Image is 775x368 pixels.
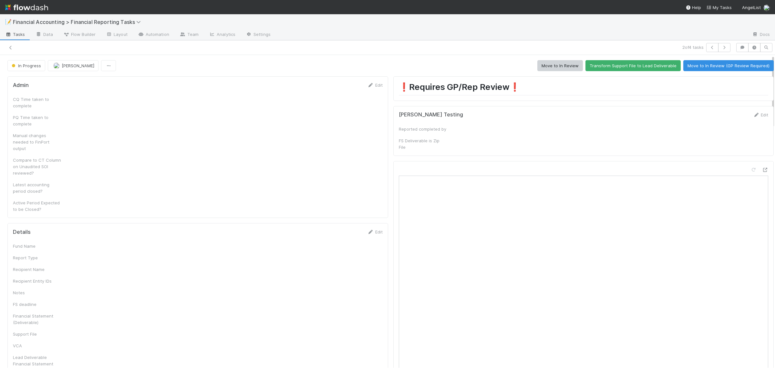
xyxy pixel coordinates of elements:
div: PQ Time taken to complete [13,114,61,127]
a: Edit [753,112,768,117]
button: Move to In Review [537,60,583,71]
div: Notes [13,289,61,296]
button: Move to In Review (GP Review Required) [683,60,774,71]
a: Settings [241,30,276,40]
span: Flow Builder [63,31,96,38]
div: Latest accounting period closed? [13,181,61,194]
span: Tasks [5,31,25,38]
div: Help [686,4,701,11]
div: Lead Deliverable Financial Statement [13,354,61,367]
div: Active Period Expected to be Closed? [13,200,61,212]
button: In Progress [7,60,45,71]
h5: [PERSON_NAME] Testing [399,112,463,118]
div: Recipient Name [13,266,61,273]
a: Docs [747,30,775,40]
a: Data [30,30,58,40]
div: Compare to CT Column on Unaudited SOI reviewed? [13,157,61,176]
div: Manual changes needed to FinPort output [13,132,61,152]
span: 📝 [5,19,12,25]
div: FS deadline [13,301,61,308]
button: Transform Support File to Lead Deliverable [585,60,681,71]
h5: Admin [13,82,29,89]
a: Team [174,30,204,40]
a: Edit [367,82,383,88]
img: avatar_8d06466b-a936-4205-8f52-b0cc03e2a179.png [763,5,770,11]
span: AngelList [742,5,761,10]
img: avatar_8d06466b-a936-4205-8f52-b0cc03e2a179.png [53,62,60,69]
div: VCA [13,342,61,349]
img: logo-inverted-e16ddd16eac7371096b0.svg [5,2,48,13]
div: Report Type [13,254,61,261]
h5: Details [13,229,31,235]
a: My Tasks [706,4,732,11]
a: Flow Builder [58,30,101,40]
button: [PERSON_NAME] [48,60,98,71]
span: 2 of 4 tasks [682,44,704,50]
span: [PERSON_NAME] [62,63,94,68]
a: Automation [133,30,174,40]
div: Reported completed by [399,126,447,132]
a: Analytics [204,30,241,40]
h1: ❗Requires GP/Rep Review❗ [399,82,769,95]
div: Fund Name [13,243,61,249]
a: Layout [101,30,133,40]
span: In Progress [10,63,41,68]
div: Support File [13,331,61,337]
span: Financial Accounting > Financial Reporting Tasks [13,19,144,25]
div: FS Deliverable is Zip File [399,137,447,150]
div: Recipient Entity IDs [13,278,61,284]
a: Edit [367,229,383,234]
div: Financial Statement (Deliverable) [13,313,61,326]
span: My Tasks [706,5,732,10]
div: CQ Time taken to complete [13,96,61,109]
